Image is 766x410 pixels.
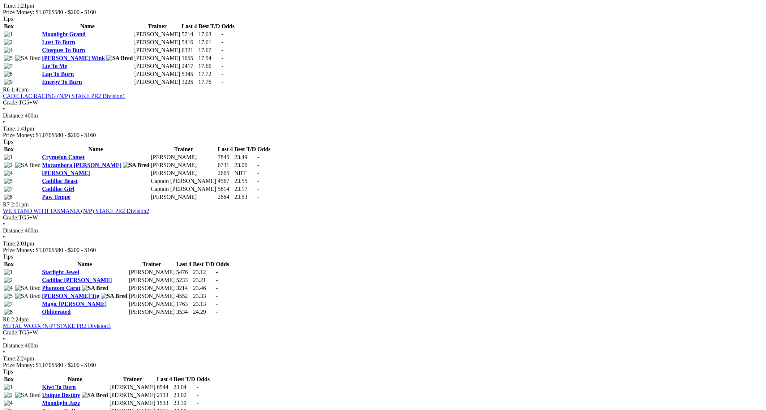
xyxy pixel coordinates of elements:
[15,392,41,398] img: SA Bred
[3,227,25,234] span: Distance:
[198,63,221,70] td: 17.66
[42,178,77,184] a: Cadillac Beast
[42,269,79,275] a: Starlight Jewel
[128,308,175,316] td: [PERSON_NAME]
[216,293,218,299] span: -
[3,316,10,323] span: R8
[3,138,13,145] span: Tips
[4,23,14,29] span: Box
[128,269,175,276] td: [PERSON_NAME]
[4,269,13,276] img: 1
[4,63,13,69] img: 7
[157,376,172,383] th: Last 4
[198,39,221,46] td: 17.61
[197,384,198,390] span: -
[217,185,233,193] td: 5614
[3,86,10,93] span: R6
[216,285,218,291] span: -
[42,71,74,77] a: Lap To Burn
[3,221,5,227] span: •
[257,162,259,168] span: -
[3,106,5,112] span: •
[176,261,192,268] th: Last 4
[181,55,197,62] td: 1655
[216,269,218,275] span: -
[222,63,223,69] span: -
[109,400,156,407] td: [PERSON_NAME]
[150,154,217,161] td: [PERSON_NAME]
[4,31,13,38] img: 1
[3,99,763,106] div: TG5+W
[150,193,217,201] td: [PERSON_NAME]
[42,23,133,30] th: Name
[257,186,259,192] span: -
[176,292,192,300] td: 4552
[234,193,257,201] td: 23.53
[42,186,74,192] a: Cadillac Girl
[4,376,14,382] span: Box
[222,47,223,53] span: -
[42,261,128,268] th: Name
[150,178,217,185] td: Captain [PERSON_NAME]
[222,79,223,85] span: -
[257,146,271,153] th: Odds
[234,185,257,193] td: 23.17
[222,71,223,77] span: -
[42,301,107,307] a: Magic [PERSON_NAME]
[176,308,192,316] td: 3534
[3,214,763,221] div: TG5+W
[3,112,25,119] span: Distance:
[128,277,175,284] td: [PERSON_NAME]
[42,55,105,61] a: [PERSON_NAME] Wink
[216,277,218,283] span: -
[52,132,96,138] span: $580 - $200 - $160
[3,3,17,9] span: Time:
[4,277,13,283] img: 2
[15,285,41,291] img: SA Bred
[4,55,13,61] img: 5
[217,170,233,177] td: 2665
[3,214,19,221] span: Grade:
[198,78,221,86] td: 17.76
[42,63,67,69] a: Lie To Me
[181,23,197,30] th: Last 4
[221,23,235,30] th: Odds
[52,362,96,368] span: $580 - $200 - $160
[15,162,41,168] img: SA Bred
[4,39,13,46] img: 2
[4,309,13,315] img: 8
[42,154,85,160] a: Crymelon Comet
[109,392,156,399] td: [PERSON_NAME]
[193,308,215,316] td: 24.29
[134,31,181,38] td: [PERSON_NAME]
[4,186,13,192] img: 7
[257,154,259,160] span: -
[3,99,19,106] span: Grade:
[181,39,197,46] td: 5416
[3,201,10,208] span: R7
[198,47,221,54] td: 17.67
[216,301,218,307] span: -
[3,125,17,132] span: Time:
[3,342,25,349] span: Distance:
[134,55,181,62] td: [PERSON_NAME]
[52,247,96,253] span: $580 - $200 - $160
[52,9,96,15] span: $580 - $200 - $160
[4,194,13,200] img: 8
[4,400,13,406] img: 4
[128,300,175,308] td: [PERSON_NAME]
[176,300,192,308] td: 1763
[173,400,196,407] td: 23.39
[134,63,181,70] td: [PERSON_NAME]
[42,39,75,45] a: Lust To Burn
[128,285,175,292] td: [PERSON_NAME]
[157,384,172,391] td: 6544
[234,170,257,177] td: NBT
[128,261,175,268] th: Trainer
[3,355,763,362] div: 2:24pm
[3,329,19,336] span: Grade:
[3,253,13,260] span: Tips
[42,293,99,299] a: [PERSON_NAME] Tig
[4,261,14,267] span: Box
[173,384,196,391] td: 23.04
